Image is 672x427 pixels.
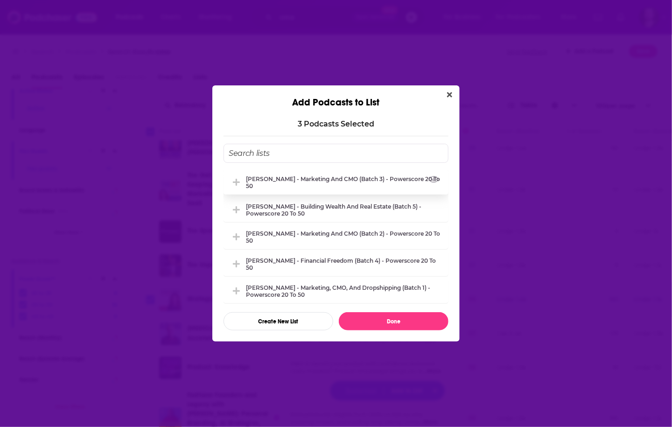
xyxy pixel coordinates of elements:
[212,85,460,108] div: Add Podcasts to List
[339,312,448,330] button: Done
[224,224,448,249] div: Dima Zelikman - Marketing and CMO (Batch 2) - Powerscore 20 to 50
[224,144,448,163] input: Search lists
[224,252,448,276] div: Whitney Hutten - Financial Freedom (Batch 4) - Powerscore 20 to 50
[224,144,448,330] div: Add Podcast To List
[443,89,456,101] button: Close
[298,119,374,128] p: 3 Podcast s Selected
[246,203,443,217] div: [PERSON_NAME] - Building Wealth and Real Estate (Batch 5) - Powerscore 20 to 50
[224,279,448,303] div: Dima Zelikman - Marketing, CMO, and Dropshipping (Batch 1) - Powerscore 20 to 50
[246,175,443,189] div: [PERSON_NAME] - Marketing and CMO (Batch 3) - Powerscore 20 to 50
[246,230,443,244] div: [PERSON_NAME] - Marketing and CMO (Batch 2) - Powerscore 20 to 50
[246,257,443,271] div: [PERSON_NAME] - Financial Freedom (Batch 4) - Powerscore 20 to 50
[246,284,443,298] div: [PERSON_NAME] - Marketing, CMO, and Dropshipping (Batch 1) - Powerscore 20 to 50
[224,312,333,330] button: Create New List
[224,197,448,222] div: Whitney Hutten - Building Wealth and Real Estate (Batch 5) - Powerscore 20 to 50
[224,170,448,195] div: Dima Zelikman - Marketing and CMO (Batch 3) - Powerscore 20 to 50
